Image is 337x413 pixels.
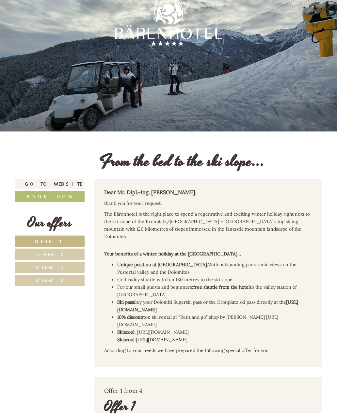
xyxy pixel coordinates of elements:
[36,264,63,270] span: Offer 3
[117,284,297,298] span: For our small guests and beginners: to the valley station of [GEOGRAPHIC_DATA]
[117,277,233,283] span: Golf caddy shuttle with fun 180 metres to the ski slope
[117,337,136,343] span: Skiscool:
[117,314,278,328] span: [URL][DOMAIN_NAME]
[117,299,298,313] span: Buy your Dolomiti Superski pass or the Kronplatz ski pass directly at the
[36,251,63,257] span: Offer 2
[36,277,63,283] span: Offer 4
[35,238,65,244] span: Offer 1
[15,191,85,202] a: Book now
[104,189,196,195] strong: Dear Mr. Dipl.-Ing. [PERSON_NAME]
[117,329,189,343] span: : [URL][DOMAIN_NAME]
[104,200,162,206] span: thank you for your request.
[117,262,208,268] span: Unique position at [GEOGRAPHIC_DATA].
[117,299,298,313] strong: [URL][DOMAIN_NAME]
[117,314,145,320] span: 10% discount
[104,211,310,239] span: The Bärenhotel is the right place to spend a regenrative and exciting winter holiday right next t...
[195,190,196,195] em: ,
[136,337,187,343] a: [URL][DOMAIN_NAME]
[104,387,142,394] span: Offer 1 from 4
[117,262,297,275] span: With outstanding panoramic views on the Pustertal valley and the Dolomites
[99,153,265,171] h1: From the bed to the ski slope...
[104,347,270,353] span: According to your needs we have prepared the following special offer for you:
[145,314,265,320] span: on ski rental at “Rent and go” shop by [PERSON_NAME]
[193,284,250,290] strong: free shuttle from the hotel
[117,299,134,305] span: Ski pass
[104,251,241,257] strong: Your benefits of a winter holiday at the [GEOGRAPHIC_DATA]…
[117,329,135,335] span: Skiscool
[15,179,85,189] a: Go to website
[15,214,85,232] div: Our offers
